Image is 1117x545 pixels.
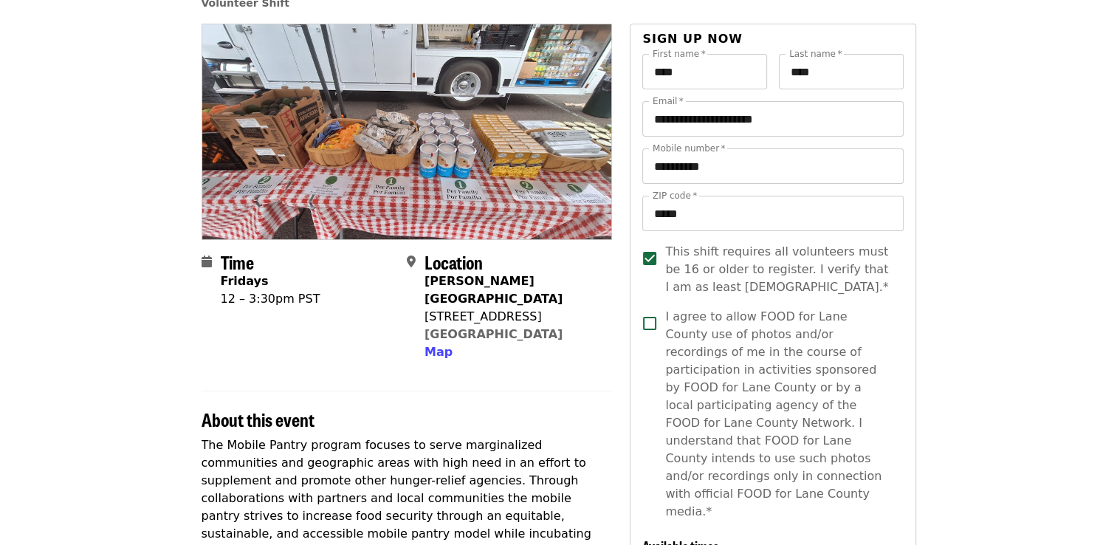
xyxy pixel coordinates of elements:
[665,308,891,521] span: I agree to allow FOOD for Lane County use of photos and/or recordings of me in the course of part...
[653,191,697,200] label: ZIP code
[653,97,684,106] label: Email
[789,49,842,58] label: Last name
[425,249,483,275] span: Location
[202,406,315,432] span: About this event
[665,243,891,296] span: This shift requires all volunteers must be 16 or older to register. I verify that I am as least [...
[425,327,563,341] a: [GEOGRAPHIC_DATA]
[653,49,706,58] label: First name
[642,101,903,137] input: Email
[425,274,563,306] strong: [PERSON_NAME][GEOGRAPHIC_DATA]
[221,249,254,275] span: Time
[202,255,212,269] i: calendar icon
[407,255,416,269] i: map-marker-alt icon
[221,274,269,288] strong: Fridays
[653,144,725,153] label: Mobile number
[642,196,903,231] input: ZIP code
[425,345,453,359] span: Map
[642,32,743,46] span: Sign up now
[425,343,453,361] button: Map
[779,54,904,89] input: Last name
[425,308,600,326] div: [STREET_ADDRESS]
[642,148,903,184] input: Mobile number
[221,290,320,308] div: 12 – 3:30pm PST
[202,24,612,239] img: Mobile Pantry Distribution: Sheldon Community Center organized by FOOD For Lane County
[642,54,767,89] input: First name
